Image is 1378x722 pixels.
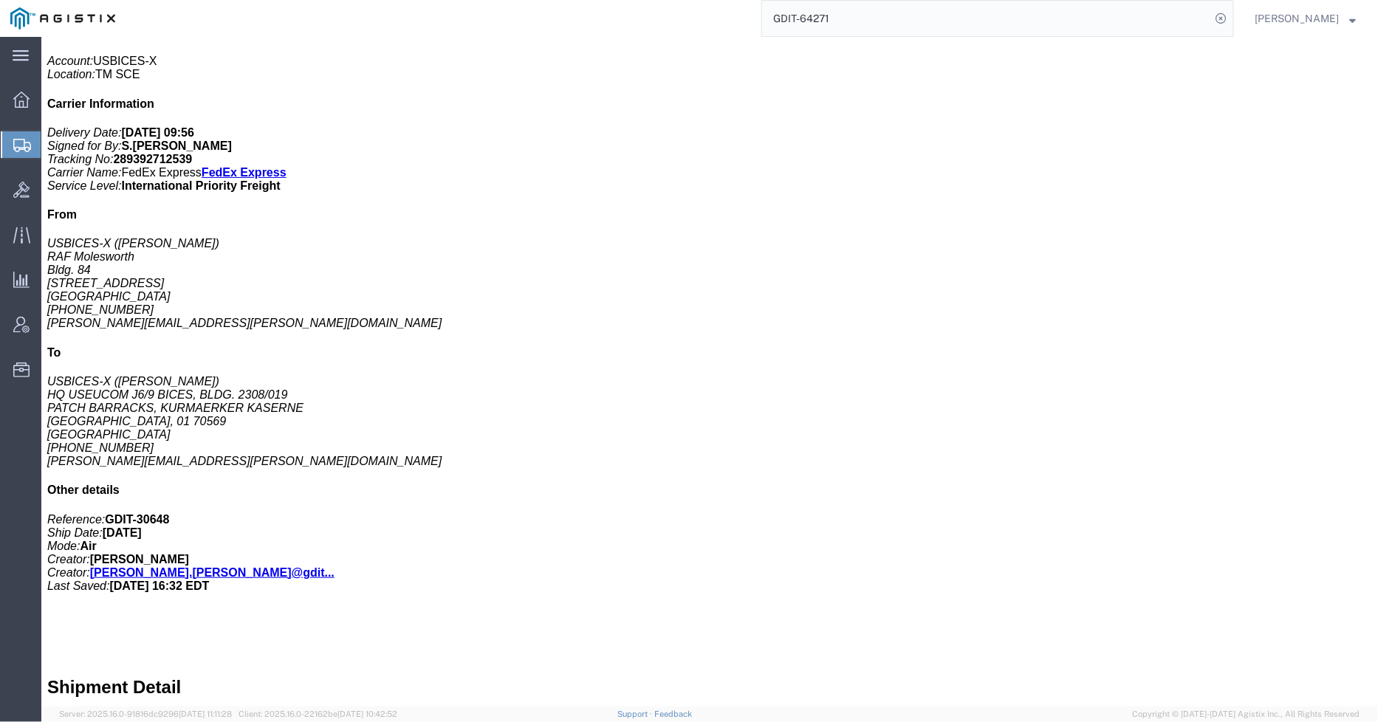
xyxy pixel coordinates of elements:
[239,709,397,718] span: Client: 2025.16.0-22162be
[762,1,1211,36] input: Search for shipment number, reference number
[179,709,232,718] span: [DATE] 11:11:28
[41,37,1378,706] iframe: FS Legacy Container
[654,709,692,718] a: Feedback
[617,709,654,718] a: Support
[1255,10,1340,27] span: Andrew Wacyra
[10,7,115,30] img: logo
[337,709,397,718] span: [DATE] 10:42:52
[59,709,232,718] span: Server: 2025.16.0-91816dc9296
[1133,708,1360,721] span: Copyright © [DATE]-[DATE] Agistix Inc., All Rights Reserved
[1255,10,1357,27] button: [PERSON_NAME]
